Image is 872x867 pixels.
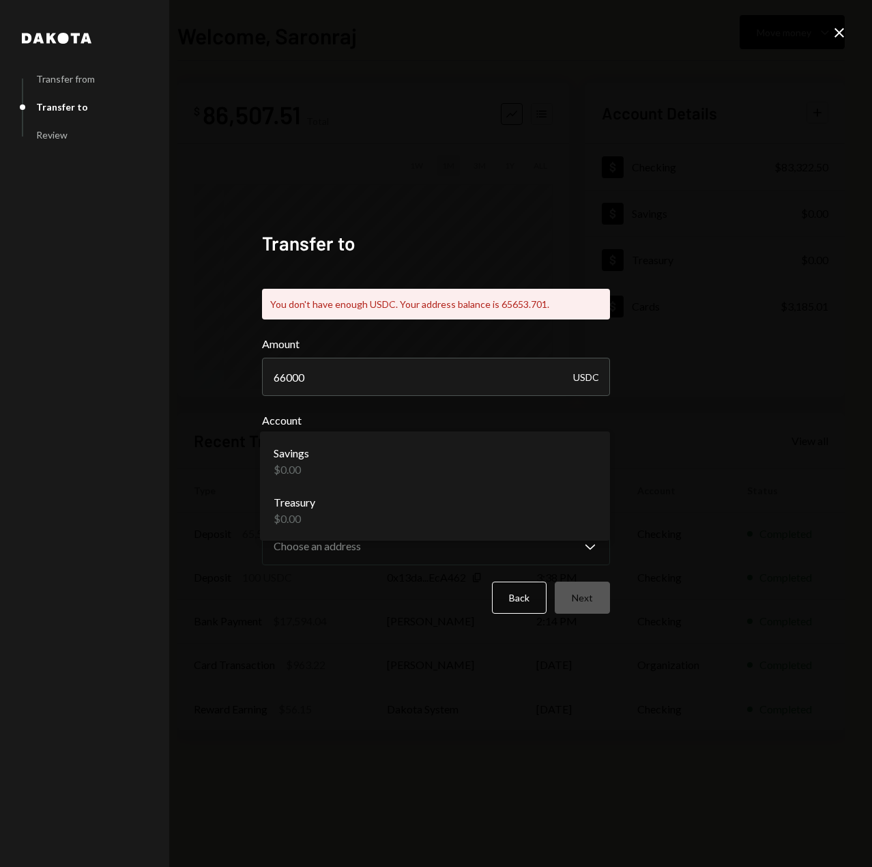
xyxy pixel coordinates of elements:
div: Transfer from [36,73,95,85]
div: $0.00 [274,511,315,527]
div: USDC [573,358,599,396]
label: Account [262,412,610,429]
input: Enter amount [262,358,610,396]
div: Treasury [274,494,315,511]
button: To Address [262,527,610,565]
label: Amount [262,336,610,352]
button: Back [492,582,547,614]
div: Transfer to [36,101,88,113]
h2: Transfer to [262,230,610,257]
div: Review [36,129,68,141]
div: $0.00 [274,461,309,478]
div: You don't have enough USDC. Your address balance is 65653.701. [262,289,610,319]
div: Savings [274,445,309,461]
